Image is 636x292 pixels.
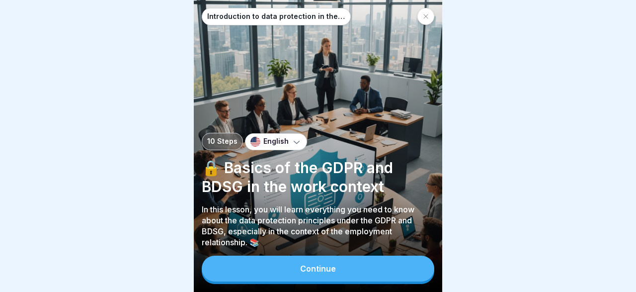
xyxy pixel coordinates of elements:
[207,12,345,21] p: Introduction to data protection in the workplace in accordance with Art. 13 ff. GDPR
[263,137,289,146] p: English
[202,158,434,196] p: 🔒 Basics of the GDPR and BDSG in the work context
[250,137,260,147] img: us.svg
[300,264,336,273] div: Continue
[202,256,434,282] button: Continue
[202,204,434,248] p: In this lesson, you will learn everything you need to know about the data protection principles u...
[207,137,238,146] p: 10 Steps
